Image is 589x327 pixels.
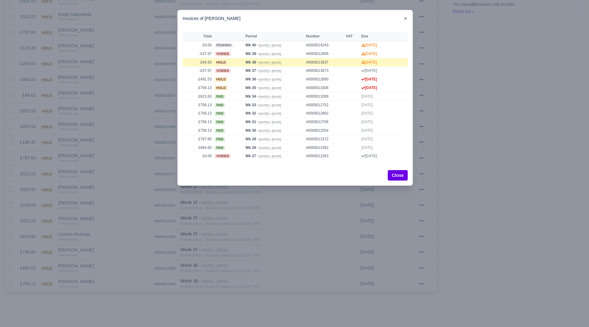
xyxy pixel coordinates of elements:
small: [DATE] » [DATE] [259,154,281,158]
th: Number [304,32,344,41]
strong: [DATE] [361,154,377,158]
strong: Wk 35 - [245,86,258,90]
td: #0000013673 [304,67,344,75]
td: £756.13 [183,118,213,127]
span: voided [215,52,231,56]
td: £0.00 [183,152,213,160]
div: Invoices of [PERSON_NAME] [178,10,413,27]
strong: [DATE] [361,86,377,90]
th: VAT [344,32,360,41]
small: [DATE] » [DATE] [259,61,281,64]
strong: Wk 34 - [245,94,258,99]
span: [DATE] [361,103,373,107]
strong: [DATE] [361,52,377,56]
td: #0000014243 [304,41,344,49]
strong: Wk 32 - [245,111,258,115]
span: [DATE] [361,111,373,115]
strong: Wk 30 - [245,128,258,133]
span: hold [215,86,227,90]
td: #0000012372 [304,135,344,143]
span: paid [215,103,225,107]
td: £756.13 [183,126,213,135]
td: #0000012554 [304,126,344,135]
strong: Wk 33 - [245,103,258,107]
small: [DATE] » [DATE] [259,146,281,150]
td: £94.63 [183,58,213,67]
span: paid [215,137,225,142]
strong: Wk 39 - [245,52,258,56]
small: [DATE] » [DATE] [259,103,281,107]
strong: [DATE] [361,43,377,47]
th: Period [244,32,304,41]
td: #0000012363 [304,152,344,160]
span: paid [215,146,225,150]
td: £664.60 [183,143,213,152]
small: [DATE] » [DATE] [259,129,281,133]
span: paid [215,95,225,99]
small: [DATE] » [DATE] [259,86,281,90]
span: [DATE] [361,146,373,150]
strong: Wk 27 - [245,154,258,158]
strong: Wk 28 - [245,146,258,150]
span: paid [215,111,225,116]
td: #0000013306 [304,84,344,92]
small: [DATE] » [DATE] [259,112,281,115]
td: £787.80 [183,135,213,143]
strong: [DATE] [361,68,377,73]
span: hold [215,60,227,65]
td: #0000013289 [304,92,344,101]
strong: Wk 38 - [245,60,258,64]
small: [DATE] » [DATE] [259,52,281,56]
small: [DATE] » [DATE] [259,44,281,47]
span: voided [215,154,231,158]
span: [DATE] [361,94,373,99]
strong: Wk 36 - [245,77,258,81]
td: #0000012862 [304,109,344,118]
small: [DATE] » [DATE] [259,138,281,141]
th: Total [183,32,213,41]
td: £756.13 [183,101,213,109]
span: [DATE] [361,120,373,124]
td: #0000013837 [304,58,344,67]
strong: Wk 31 - [245,120,258,124]
td: £491.53 [183,75,213,84]
td: #0000012752 [304,101,344,109]
small: [DATE] » [DATE] [259,120,281,124]
strong: [DATE] [361,77,377,81]
button: Close [388,170,408,181]
small: [DATE] » [DATE] [259,95,281,99]
td: £756.13 [183,84,213,92]
small: [DATE] » [DATE] [259,69,281,73]
td: #0000012890 [304,75,344,84]
iframe: Chat Widget [558,298,589,327]
strong: Wk 37 - [245,68,258,73]
td: #0000012362 [304,143,344,152]
td: £623.83 [183,92,213,101]
td: -£37.67 [183,49,213,58]
small: [DATE] » [DATE] [259,78,281,81]
span: [DATE] [361,137,373,141]
span: paid [215,120,225,124]
td: £0.00 [183,41,213,49]
strong: [DATE] [361,60,377,64]
td: -£37.67 [183,67,213,75]
td: £756.13 [183,109,213,118]
span: voided [215,68,231,73]
td: #0000012706 [304,118,344,127]
strong: Wk 29 - [245,137,258,141]
span: paid [215,129,225,133]
td: #0000012895 [304,49,344,58]
strong: Wk 40 - [245,43,258,47]
span: [DATE] [361,128,373,133]
span: hold [215,77,227,82]
span: pending [215,43,233,48]
th: Due [360,32,389,41]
